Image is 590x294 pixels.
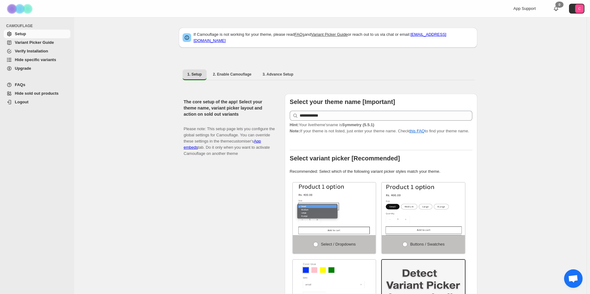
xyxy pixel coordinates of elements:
a: Variant Picker Guide [311,32,348,37]
span: Hide sold out products [15,91,59,96]
span: Select / Dropdowns [321,242,356,246]
span: 2. Enable Camouflage [213,72,251,77]
span: Verify Installation [15,49,48,53]
p: If your theme is not listed, just enter your theme name. Check to find your theme name. [290,122,472,134]
strong: Hint: [290,122,299,127]
a: Variant Picker Guide [4,38,70,47]
text: C [578,7,581,10]
span: Upgrade [15,66,31,71]
p: Please note: This setup page lets you configure the global settings for Camouflage. You can overr... [184,120,275,157]
p: Recommended: Select which of the following variant picker styles match your theme. [290,168,472,175]
strong: Note: [290,129,300,133]
span: 1. Setup [188,72,202,77]
span: CAMOUFLAGE [6,23,71,28]
span: Setup [15,31,26,36]
a: Hide specific variants [4,56,70,64]
span: Hide specific variants [15,57,56,62]
a: FAQs [294,32,305,37]
img: Buttons / Swatches [382,183,465,235]
a: Logout [4,98,70,106]
a: Setup [4,30,70,38]
span: Buttons / Swatches [410,242,445,246]
img: Select / Dropdowns [293,183,376,235]
span: Your live theme's name is [290,122,374,127]
span: 3. Advance Setup [263,72,293,77]
span: FAQs [15,82,25,87]
button: Avatar with initials C [569,4,584,14]
span: Variant Picker Guide [15,40,54,45]
span: Avatar with initials C [575,4,584,13]
a: Verify Installation [4,47,70,56]
a: Bate-papo aberto [564,269,583,288]
a: FAQs [4,81,70,89]
span: Logout [15,100,28,104]
strong: Symmetry (5.5.1) [342,122,374,127]
p: If Camouflage is not working for your theme, please read and or reach out to us via chat or email: [194,31,474,44]
img: Camouflage [5,0,36,17]
a: this FAQ [409,129,425,133]
b: Select variant picker [Recommended] [290,155,400,162]
a: Hide sold out products [4,89,70,98]
span: App Support [513,6,536,11]
b: Select your theme name [Important] [290,98,395,105]
a: Upgrade [4,64,70,73]
div: 0 [555,2,563,8]
a: 0 [553,6,559,12]
h2: The core setup of the app! Select your theme name, variant picker layout and action on sold out v... [184,99,275,117]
